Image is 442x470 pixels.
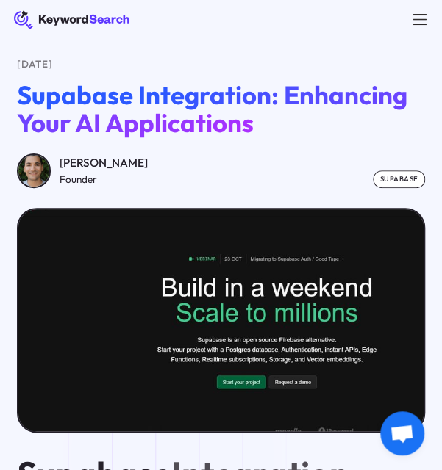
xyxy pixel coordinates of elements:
[60,172,148,187] div: Founder
[60,153,148,172] div: [PERSON_NAME]
[380,411,424,455] div: Open chat
[373,170,425,187] div: Supabase
[17,57,425,72] div: [DATE]
[17,79,407,139] span: Supabase Integration: Enhancing Your AI Applications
